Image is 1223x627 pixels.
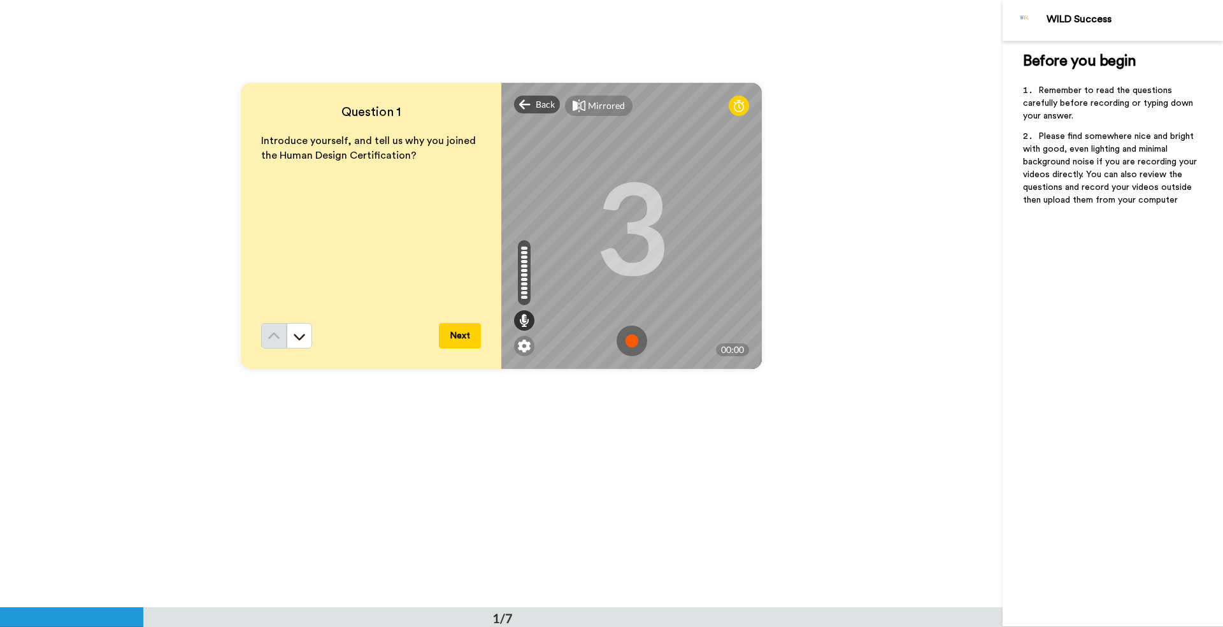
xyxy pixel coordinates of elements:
button: Next [439,323,481,349]
div: 1/7 [472,609,533,627]
div: WILD Success [1047,13,1222,25]
span: Before you begin [1023,54,1136,69]
img: Profile Image [1010,5,1040,36]
span: Introduce yourself, and tell us why you joined the Human Design Certification? [261,136,478,161]
span: Please find somewhere nice and bright with good, even lighting and minimal background noise if yo... [1023,132,1199,205]
div: Back [514,96,560,113]
div: Mirrored [588,99,625,112]
div: 3 [595,178,669,274]
div: 00:00 [716,343,749,356]
h4: Question 1 [261,103,481,121]
img: ic_gear.svg [518,340,531,352]
img: ic_record_start.svg [617,326,647,356]
span: Back [536,98,555,111]
span: Remember to read the questions carefully before recording or typing down your answer. [1023,86,1196,120]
